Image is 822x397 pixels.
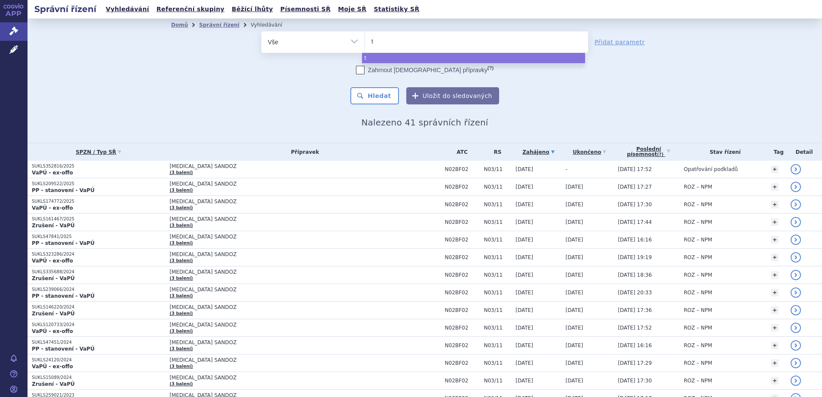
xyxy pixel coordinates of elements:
button: Uložit do sledovaných [406,87,499,104]
span: [MEDICAL_DATA] SANDOZ [169,181,384,187]
span: N02BF02 [445,325,480,331]
a: Správní řízení [199,22,239,28]
a: Poslednípísemnost(?) [618,143,679,161]
span: N02BF02 [445,219,480,225]
p: SUKLS161467/2025 [32,216,165,222]
span: N03/11 [484,342,511,348]
span: ROZ – NPM [684,342,712,348]
a: detail [791,164,801,174]
span: [DATE] [566,219,583,225]
span: [MEDICAL_DATA] SANDOZ [169,234,384,240]
a: detail [791,305,801,315]
span: ROZ – NPM [684,184,712,190]
span: [DATE] [566,342,583,348]
span: N02BF02 [445,254,480,260]
span: [MEDICAL_DATA] SANDOZ [169,198,384,205]
strong: VaPÚ - ex-offo [32,205,73,211]
span: [DATE] [566,272,583,278]
span: [DATE] [566,307,583,313]
span: ROZ – NPM [684,307,712,313]
span: [MEDICAL_DATA] SANDOZ [169,269,384,275]
a: Moje SŘ [335,3,369,15]
span: N03/11 [484,184,511,190]
th: RS [479,143,511,161]
a: Ukončeno [566,146,614,158]
span: N02BF02 [445,342,480,348]
a: + [771,271,779,279]
strong: Zrušení - VaPÚ [32,381,75,387]
span: N03/11 [484,272,511,278]
strong: PP - stanovení - VaPÚ [32,346,95,352]
span: ROZ – NPM [684,219,712,225]
span: [MEDICAL_DATA] SANDOZ [169,163,384,169]
span: [DATE] [515,272,533,278]
span: [MEDICAL_DATA] SANDOZ [169,216,384,222]
a: (3 balení) [169,170,193,175]
span: N03/11 [484,237,511,243]
a: + [771,342,779,349]
strong: PP - stanovení - VaPÚ [32,293,95,299]
span: N02BF02 [445,290,480,296]
span: N03/11 [484,254,511,260]
span: [DATE] [515,325,533,331]
p: SUKLS47451/2024 [32,339,165,345]
a: (3 balení) [169,223,193,228]
span: N02BF02 [445,237,480,243]
span: N02BF02 [445,184,480,190]
span: N02BF02 [445,166,480,172]
span: N03/11 [484,202,511,208]
a: (3 balení) [169,293,193,298]
a: + [771,165,779,173]
a: + [771,218,779,226]
p: SUKLS209522/2025 [32,181,165,187]
span: [MEDICAL_DATA] SANDOZ [169,357,384,363]
span: [DATE] [566,325,583,331]
span: [DATE] [515,360,533,366]
p: SUKLS174772/2025 [32,198,165,205]
span: [DATE] [515,166,533,172]
p: SUKLS323286/2024 [32,251,165,257]
span: ROZ – NPM [684,378,712,384]
p: SUKLS352816/2025 [32,163,165,169]
a: (3 balení) [169,311,193,316]
button: Hledat [350,87,399,104]
a: + [771,253,779,261]
a: Zahájeno [515,146,561,158]
span: - [566,166,567,172]
span: ROZ – NPM [684,360,712,366]
span: [DATE] 16:16 [618,237,652,243]
a: detail [791,235,801,245]
span: N03/11 [484,219,511,225]
span: ROZ – NPM [684,202,712,208]
span: N03/11 [484,290,511,296]
a: detail [791,199,801,210]
a: Běžící lhůty [229,3,276,15]
span: ROZ – NPM [684,290,712,296]
strong: Zrušení - VaPÚ [32,223,75,229]
th: ATC [441,143,480,161]
h2: Správní řízení [28,3,103,15]
strong: Zrušení - VaPÚ [32,275,75,281]
a: (3 balení) [169,241,193,245]
span: [MEDICAL_DATA] SANDOZ [169,322,384,328]
a: + [771,324,779,332]
span: [MEDICAL_DATA] SANDOZ [169,251,384,257]
p: SUKLS335688/2024 [32,269,165,275]
span: [DATE] [515,184,533,190]
span: [DATE] [566,202,583,208]
a: SPZN / Typ SŘ [32,146,165,158]
p: SUKLS120733/2024 [32,322,165,328]
strong: VaPÚ - ex-offo [32,328,73,334]
a: Referenční skupiny [154,3,227,15]
li: Vyhledávání [251,18,294,31]
a: (3 balení) [169,382,193,386]
a: + [771,359,779,367]
span: [DATE] 17:44 [618,219,652,225]
span: [DATE] [515,237,533,243]
span: [DATE] 17:29 [618,360,652,366]
strong: Zrušení - VaPÚ [32,311,75,317]
span: [DATE] [515,342,533,348]
a: (3 balení) [169,258,193,263]
strong: VaPÚ - ex-offo [32,363,73,370]
a: Statistiky SŘ [371,3,422,15]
